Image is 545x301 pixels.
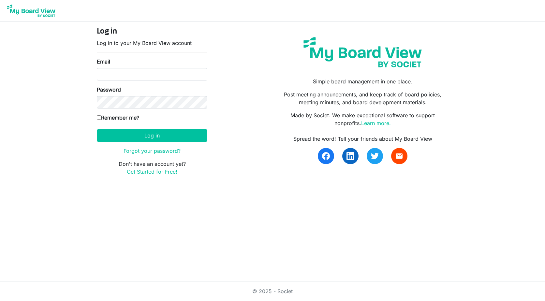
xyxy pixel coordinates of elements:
img: My Board View Logo [5,3,57,19]
a: Get Started for Free! [127,168,177,175]
a: Forgot your password? [124,148,181,154]
p: Made by Societ. We make exceptional software to support nonprofits. [277,111,448,127]
p: Log in to your My Board View account [97,39,207,47]
a: © 2025 - Societ [252,288,293,294]
img: twitter.svg [371,152,379,160]
input: Remember me? [97,115,101,120]
div: Spread the word! Tell your friends about My Board View [277,135,448,143]
a: email [391,148,407,164]
label: Password [97,86,121,93]
button: Log in [97,129,207,142]
label: Email [97,58,110,65]
p: Don't have an account yet? [97,160,207,176]
p: Simple board management in one place. [277,78,448,85]
img: my-board-view-societ.svg [299,32,427,72]
a: Learn more. [361,120,391,126]
label: Remember me? [97,114,139,122]
h4: Log in [97,27,207,36]
p: Post meeting announcements, and keep track of board policies, meeting minutes, and board developm... [277,91,448,106]
img: facebook.svg [322,152,330,160]
img: linkedin.svg [346,152,354,160]
span: email [395,152,403,160]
